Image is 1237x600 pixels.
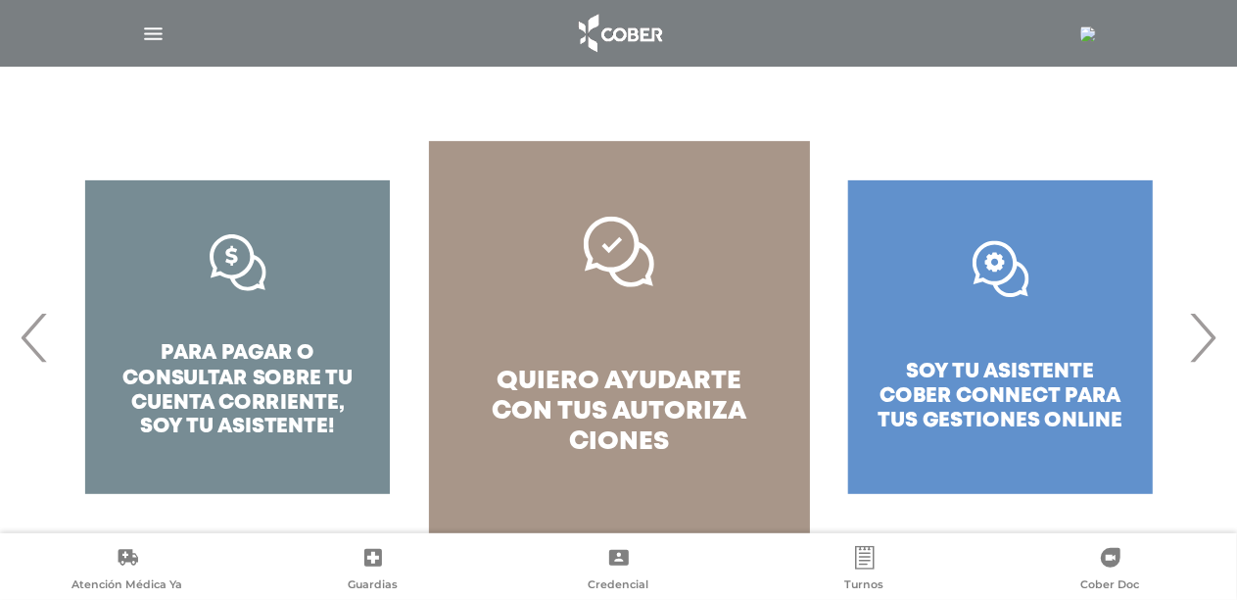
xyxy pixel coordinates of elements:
[1080,26,1096,42] img: 778
[429,141,810,533] a: quiero ayudarte con tus autoriza ciones
[71,577,182,595] span: Atención Médica Ya
[348,577,398,595] span: Guardias
[4,546,250,596] a: Atención Médica Ya
[589,577,649,595] span: Credencial
[250,546,496,596] a: Guardias
[569,400,746,454] span: autoriza ciones
[568,10,671,57] img: logo_cober_home-white.png
[1081,577,1140,595] span: Cober Doc
[987,546,1233,596] a: Cober Doc
[741,546,987,596] a: Turnos
[496,546,741,596] a: Credencial
[1183,284,1221,390] span: Next
[845,577,884,595] span: Turnos
[141,22,166,46] img: Cober_menu-lines-white.svg
[16,284,54,390] span: Previous
[492,370,741,424] span: quiero ayudarte con tus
